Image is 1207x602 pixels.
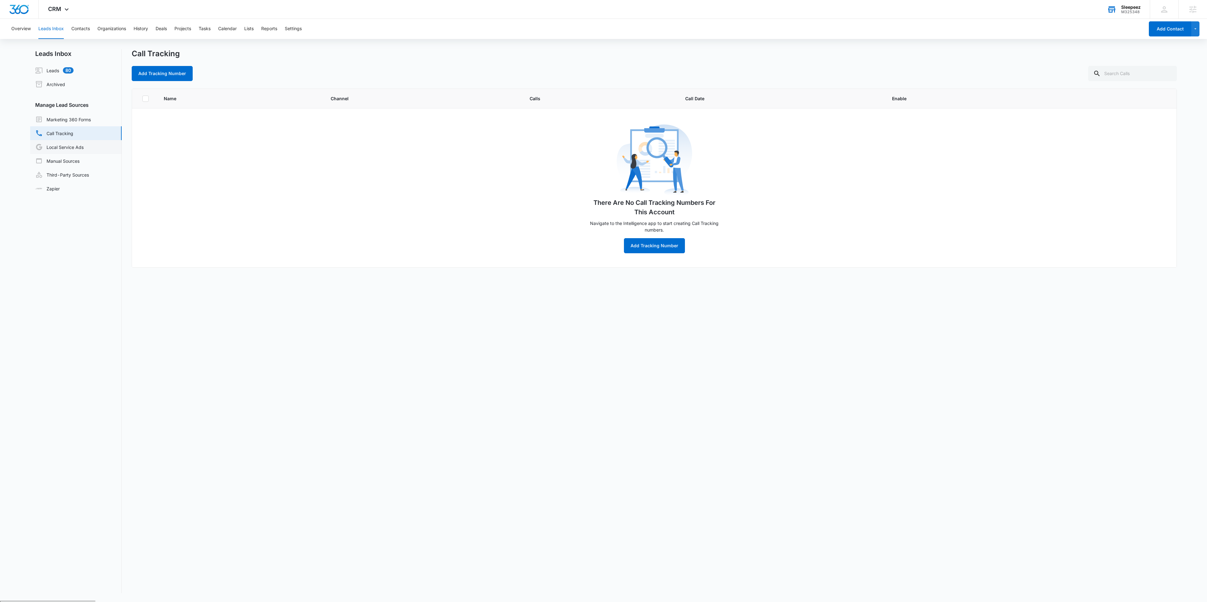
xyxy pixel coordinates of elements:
img: tab_domain_overview_orange.svg [17,36,22,41]
button: Organizations [97,19,126,39]
button: Projects [174,19,191,39]
img: logo_orange.svg [10,10,15,15]
span: Call Date [685,95,877,102]
button: Contacts [71,19,90,39]
img: No Data [617,123,692,198]
img: tab_keywords_by_traffic_grey.svg [63,36,68,41]
button: Add Contact [1149,21,1191,36]
button: Tasks [199,19,211,39]
a: Local Service Ads [35,143,84,151]
h1: There Are No Call Tracking Numbers For This Account [588,198,720,217]
div: Domain: [DOMAIN_NAME] [16,16,69,21]
div: account name [1121,5,1141,10]
span: Channel [331,95,515,102]
span: Calls [530,95,670,102]
div: account id [1121,10,1141,14]
button: Deals [156,19,167,39]
img: website_grey.svg [10,16,15,21]
a: Zapier [35,185,60,192]
button: Settings [285,19,302,39]
button: Add Tracking Number [132,66,193,81]
a: Manual Sources [35,157,80,165]
button: History [134,19,148,39]
div: Domain Overview [24,37,56,41]
button: Leads Inbox [38,19,64,39]
div: Keywords by Traffic [69,37,106,41]
button: Overview [11,19,31,39]
div: v 4.0.25 [18,10,31,15]
p: Navigate to the Intelligence app to start creating Call Tracking numbers. [588,220,720,233]
span: Name [164,95,316,102]
button: Calendar [218,19,237,39]
h1: Call Tracking [132,49,180,58]
button: Reports [261,19,277,39]
span: CRM [48,6,61,12]
a: Archived [35,80,65,88]
a: Call Tracking [35,129,73,137]
button: Add Tracking Number [624,238,685,253]
h2: Leads Inbox [30,49,122,58]
a: Marketing 360 Forms [35,116,91,123]
input: Search Calls [1088,66,1177,81]
h3: Manage Lead Sources [30,101,122,109]
span: Enable [892,95,1055,102]
a: Leads80 [35,67,74,74]
a: Third-Party Sources [35,171,89,178]
button: Lists [244,19,254,39]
